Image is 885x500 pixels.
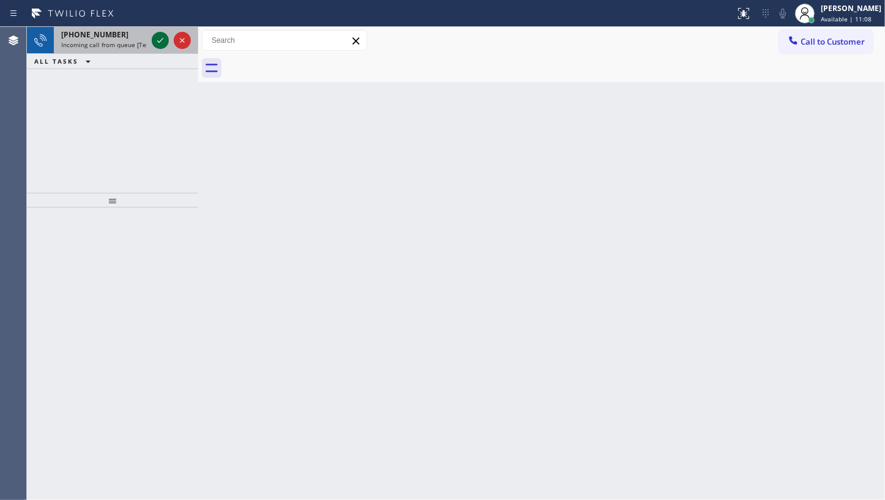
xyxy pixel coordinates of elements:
button: Mute [774,5,791,22]
span: Available | 11:08 [821,15,872,23]
button: Accept [152,32,169,49]
button: ALL TASKS [27,54,103,69]
span: ALL TASKS [34,57,78,65]
span: Incoming call from queue [Test] All [61,40,163,49]
span: Call to Customer [801,36,865,47]
button: Call to Customer [779,30,873,53]
input: Search [202,31,366,50]
div: [PERSON_NAME] [821,3,881,13]
button: Reject [174,32,191,49]
span: [PHONE_NUMBER] [61,29,128,40]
